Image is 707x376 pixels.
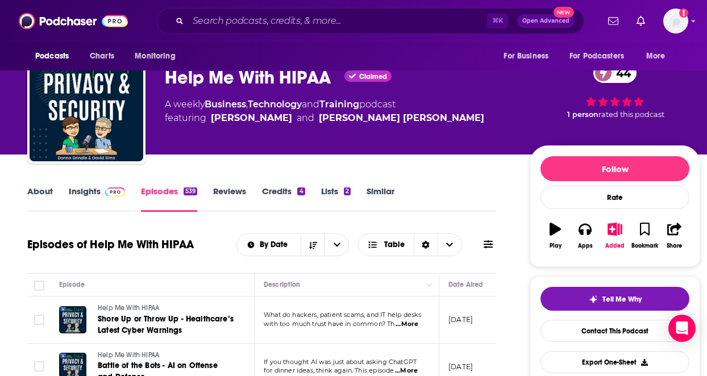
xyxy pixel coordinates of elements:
a: 44 [593,63,637,83]
div: Open Intercom Messenger [668,315,696,342]
span: 44 [605,63,637,83]
span: featuring [165,111,484,125]
div: Play [550,243,562,249]
button: Choose View [358,233,462,256]
button: Bookmark [630,215,659,256]
span: Table [384,241,405,249]
span: New [554,7,574,18]
a: Shore Up or Throw Up - Healthcare’s Latest Cyber Warnings [98,314,234,336]
button: Play [540,215,570,256]
div: 4 [297,187,305,195]
button: Follow [540,156,689,181]
div: 2 [344,187,351,195]
div: Share [667,243,682,249]
a: Credits4 [262,186,305,212]
a: About [27,186,53,212]
div: Sort Direction [414,234,438,256]
a: Lists2 [321,186,351,212]
span: with too much trust have in common? Th [264,320,395,328]
div: Apps [578,243,593,249]
button: open menu [638,45,680,67]
a: InsightsPodchaser Pro [69,186,125,212]
a: Help Me With HIPAA [98,350,234,361]
a: Charts [82,45,121,67]
div: A weekly podcast [165,98,484,125]
span: , [246,99,248,110]
a: Business [205,99,246,110]
span: Toggle select row [34,315,44,325]
div: Added [605,243,625,249]
span: Shore Up or Throw Up - Healthcare’s Latest Cyber Warnings [98,314,234,335]
p: [DATE] [448,362,473,371]
svg: Add a profile image [679,9,688,18]
input: Search podcasts, credits, & more... [188,12,487,30]
span: Open Advanced [522,18,569,24]
span: ...More [395,366,418,375]
span: Help Me With HIPAA [98,304,159,312]
span: ⌘ K [487,14,508,28]
div: Date Aired [448,278,483,291]
span: Charts [90,48,114,64]
a: Similar [367,186,394,212]
span: Toggle select row [34,361,44,371]
span: ...More [396,320,418,329]
span: Monitoring [135,48,175,64]
div: Bookmark [631,243,658,249]
span: and [302,99,319,110]
span: Claimed [359,74,387,80]
a: Reviews [213,186,246,212]
a: Show notifications dropdown [632,11,650,31]
button: Open AdvancedNew [517,14,575,28]
img: Podchaser Pro [105,187,125,197]
span: If you thought AI was just about asking ChatGPT [264,358,417,366]
a: J. David Sims [319,111,484,125]
a: Contact This Podcast [540,320,689,342]
a: Technology [248,99,302,110]
span: 1 person [567,110,598,119]
div: Episode [59,278,85,291]
span: What do hackers, patient scams, and IT help desks [264,311,421,319]
button: Apps [570,215,600,256]
h1: Episodes of Help Me With HIPAA [27,237,194,252]
h2: Choose List sort [236,233,350,256]
span: and [297,111,314,125]
span: Podcasts [35,48,69,64]
span: Help Me With HIPAA [98,351,159,359]
button: Sort Direction [301,234,325,256]
div: Rate [540,186,689,209]
button: Added [600,215,630,256]
img: Podchaser - Follow, Share and Rate Podcasts [19,10,128,32]
a: Episodes539 [141,186,197,212]
span: rated this podcast [598,110,664,119]
button: open menu [127,45,190,67]
span: For Business [504,48,548,64]
div: Search podcasts, credits, & more... [157,8,584,34]
a: Help Me With HIPAA [98,303,234,314]
span: Logged in as biancagorospe [663,9,688,34]
a: Donna Grindle [211,111,292,125]
button: Share [660,215,689,256]
button: open menu [496,45,563,67]
p: [DATE] [448,315,473,324]
button: open menu [27,45,84,67]
a: Training [319,99,359,110]
button: open menu [325,234,348,256]
span: Tell Me Why [602,295,642,304]
button: open menu [237,241,301,249]
button: Column Actions [423,278,436,292]
a: Show notifications dropdown [604,11,623,31]
span: More [646,48,666,64]
img: tell me why sparkle [589,295,598,304]
span: for dinner ideas, think again. This episode [264,366,394,374]
span: By Date [260,241,292,249]
button: Export One-Sheet [540,351,689,373]
div: 539 [184,187,197,195]
img: Help Me With HIPAA [30,48,143,161]
div: 44 1 personrated this podcast [530,56,700,126]
button: Show profile menu [663,9,688,34]
span: For Podcasters [569,48,624,64]
button: tell me why sparkleTell Me Why [540,287,689,311]
div: Description [264,278,300,291]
